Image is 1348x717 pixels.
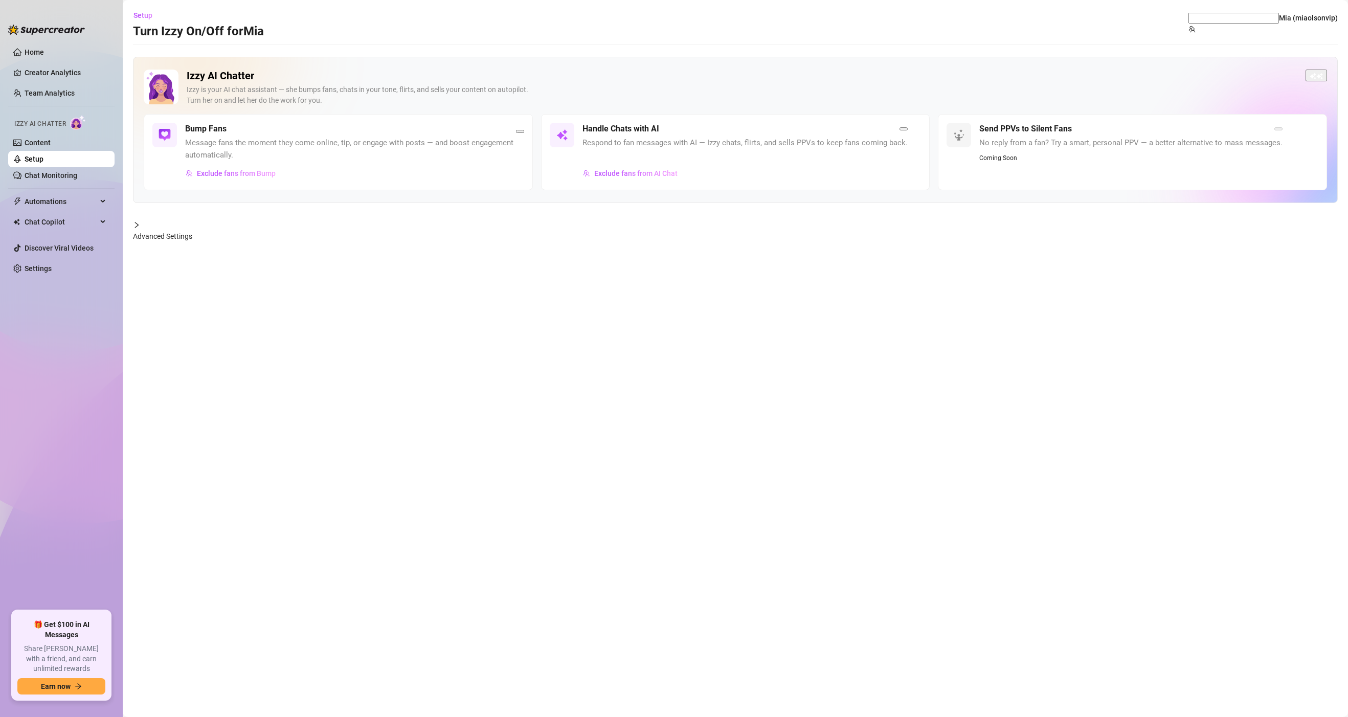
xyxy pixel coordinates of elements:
[582,137,908,149] span: Respond to fan messages with AI — Izzy chats, flirts, and sells PPVs to keep fans coming back.
[133,11,152,19] span: Setup
[25,64,106,81] a: Creator Analytics
[144,70,178,104] img: Izzy AI Chatter
[13,197,21,206] span: thunderbolt
[25,244,94,252] a: Discover Viral Videos
[159,129,171,141] img: svg%3e
[17,620,105,640] span: 🎁 Get $100 in AI Messages
[582,165,678,182] button: Exclude fans from AI Chat
[197,169,276,177] span: Exclude fans from Bump
[25,139,51,147] a: Content
[25,48,44,56] a: Home
[1310,73,1316,80] img: svg%3e
[556,129,568,141] img: svg%3e
[187,84,1297,106] div: Izzy is your AI chat assistant — she bumps fans, chats in your tone, flirts, and sells your conte...
[594,169,678,177] span: Exclude fans from AI Chat
[979,137,1283,149] span: No reply from a fan? Try a smart, personal PPV — a better alternative to mass messages.
[185,123,227,135] h5: Bump Fans
[8,25,85,35] img: logo-BBDzfeDw.svg
[1188,26,1196,33] span: team
[979,153,1017,163] span: Coming Soon
[41,682,71,690] span: Earn now
[133,24,264,40] h3: Turn Izzy On/Off for Mia
[133,7,161,24] button: Setup
[14,119,66,129] span: Izzy AI Chatter
[25,193,97,210] span: Automations
[582,123,659,135] h5: Handle Chats with AI
[17,678,105,694] button: Earn nowarrow-right
[25,214,97,230] span: Chat Copilot
[1316,73,1323,80] img: svg%3e
[979,123,1072,135] h5: Send PPVs to Silent Fans
[583,170,590,177] img: svg%3e
[75,683,82,690] span: arrow-right
[185,137,524,161] span: Message fans the moment they come online, tip, or engage with posts — and boost engagement automa...
[25,155,43,163] a: Setup
[185,165,276,182] button: Exclude fans from Bump
[953,129,965,141] img: svg%3e
[187,70,1297,82] h2: Izzy AI Chatter
[186,170,193,177] img: svg%3e
[133,232,192,240] span: Advanced Settings
[25,89,75,97] a: Team Analytics
[17,644,105,674] span: Share [PERSON_NAME] with a friend, and earn unlimited rewards
[25,264,52,273] a: Settings
[133,219,1338,231] div: collapsed
[13,218,20,226] img: Chat Copilot
[1279,14,1338,22] span: Mia (miaolsonvip)
[133,221,140,229] span: collapsed
[70,115,86,130] img: AI Chatter
[25,171,77,180] a: Chat Monitoring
